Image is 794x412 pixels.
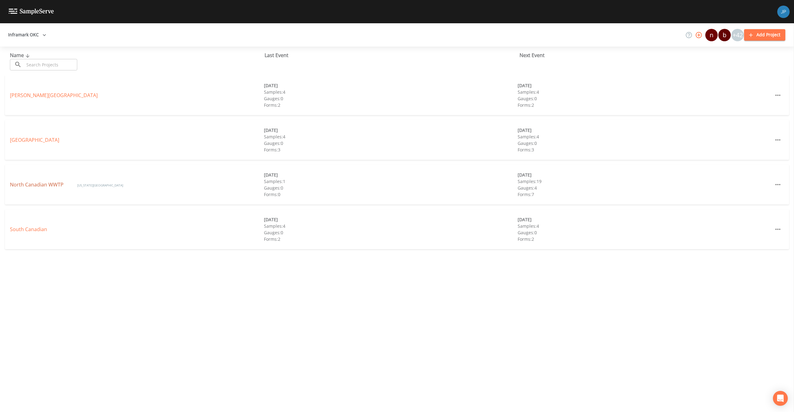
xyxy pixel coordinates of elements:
div: Forms: 2 [264,102,518,108]
div: Gauges: 0 [518,229,772,236]
div: b [718,29,731,41]
div: Samples: 4 [518,89,772,95]
div: n [705,29,718,41]
div: Samples: 19 [518,178,772,185]
div: nicholas.wilson@inframark.com [705,29,718,41]
a: North Canadian WWTP [10,181,65,188]
div: Gauges: 0 [264,140,518,146]
div: Forms: 3 [264,146,518,153]
div: Forms: 3 [518,146,772,153]
img: 41241ef155101aa6d92a04480b0d0000 [777,6,790,18]
div: [DATE] [264,216,518,223]
div: Samples: 1 [264,178,518,185]
div: [DATE] [264,127,518,133]
div: Samples: 4 [518,223,772,229]
div: Open Intercom Messenger [773,391,788,406]
div: Samples: 4 [264,89,518,95]
div: [DATE] [518,172,772,178]
div: Forms: 2 [518,102,772,108]
div: Gauges: 0 [518,95,772,102]
img: logo [9,9,54,15]
div: Gauges: 0 [264,229,518,236]
div: Samples: 4 [264,223,518,229]
div: Gauges: 4 [518,185,772,191]
span: [US_STATE][GEOGRAPHIC_DATA] [77,183,123,187]
div: Forms: 7 [518,191,772,198]
button: Inframark OKC [6,29,49,41]
button: Add Project [744,29,785,41]
div: [DATE] [264,82,518,89]
div: Next Event [520,52,774,59]
div: +42 [731,29,744,41]
a: [GEOGRAPHIC_DATA] [10,137,59,143]
div: Samples: 4 [518,133,772,140]
div: bturner@inframark.com [718,29,731,41]
div: [DATE] [518,216,772,223]
div: [DATE] [264,172,518,178]
a: [PERSON_NAME][GEOGRAPHIC_DATA] [10,92,98,99]
div: [DATE] [518,127,772,133]
div: Forms: 2 [518,236,772,242]
div: Gauges: 0 [518,140,772,146]
span: Name [10,52,31,59]
div: Gauges: 0 [264,185,518,191]
div: Last Event [265,52,519,59]
input: Search Projects [24,59,77,70]
div: Samples: 4 [264,133,518,140]
a: South Canadian [10,226,47,233]
div: Forms: 2 [264,236,518,242]
div: Forms: 0 [264,191,518,198]
div: Gauges: 0 [264,95,518,102]
div: [DATE] [518,82,772,89]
